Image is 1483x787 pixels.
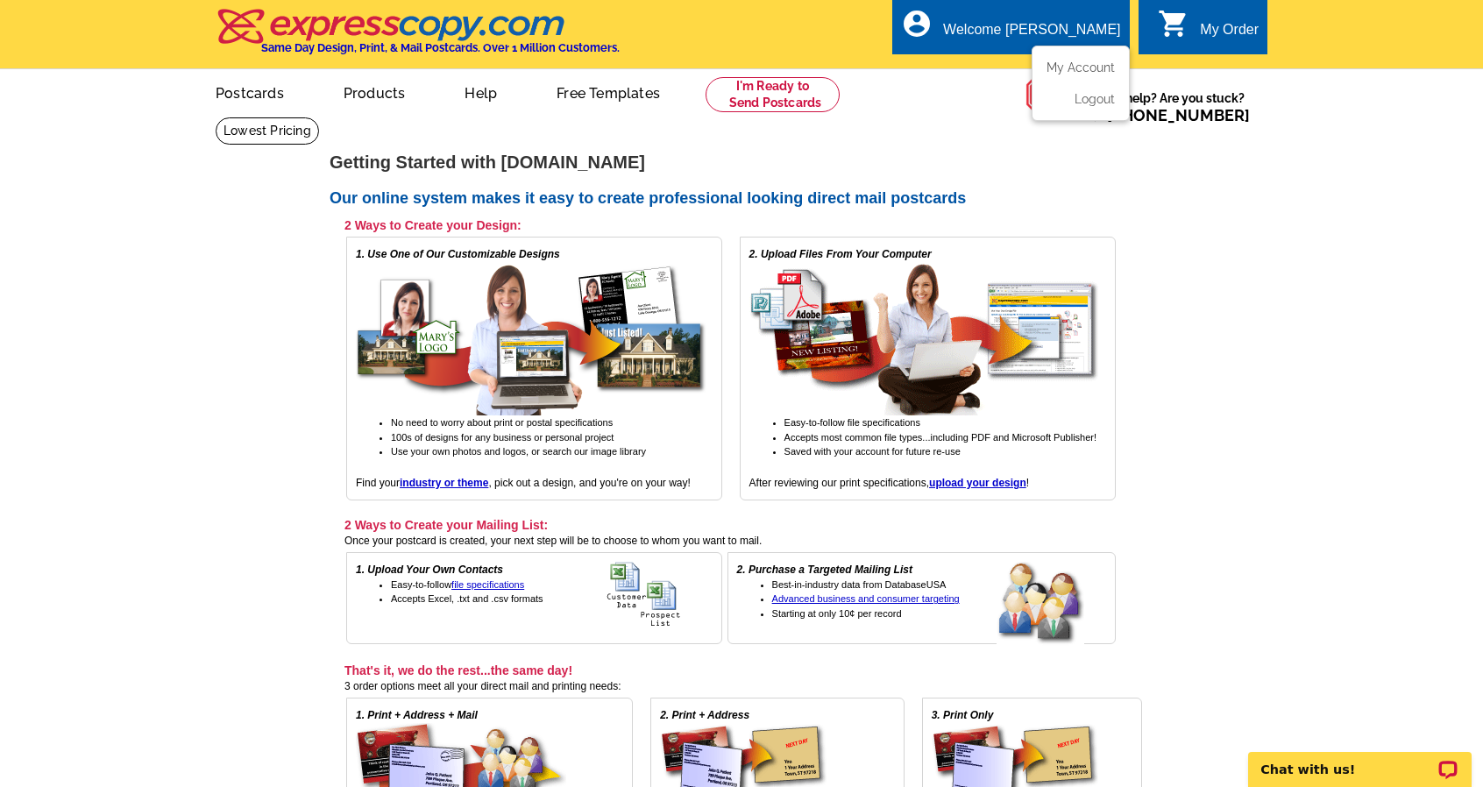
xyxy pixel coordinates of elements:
a: Advanced business and consumer targeting [772,593,960,604]
a: industry or theme [400,477,488,489]
div: My Order [1200,22,1259,46]
a: Same Day Design, Print, & Mail Postcards. Over 1 Million Customers. [216,21,620,54]
span: Need help? Are you stuck? [1077,89,1259,124]
span: No need to worry about print or postal specifications [391,417,613,428]
h1: Getting Started with [DOMAIN_NAME] [330,153,1153,172]
a: upload your design [929,477,1026,489]
img: free online postcard designs [356,262,706,415]
a: Free Templates [529,71,688,112]
a: Logout [1075,92,1115,106]
a: My Account [1047,60,1115,74]
h3: 2 Ways to Create your Mailing List: [344,517,1116,533]
h2: Our online system makes it easy to create professional looking direct mail postcards [330,189,1153,209]
em: 2. Print + Address [660,709,749,721]
span: Saved with your account for future re-use [784,446,961,457]
span: Call [1077,106,1250,124]
i: account_circle [901,8,933,39]
span: Best-in-industry data from DatabaseUSA [772,579,947,590]
em: 1. Upload Your Own Contacts [356,564,503,576]
img: buy a targeted mailing list [997,562,1106,646]
span: After reviewing our print specifications, ! [749,477,1029,489]
div: Welcome [PERSON_NAME] [943,22,1120,46]
em: 2. Purchase a Targeted Mailing List [737,564,912,576]
h3: 2 Ways to Create your Design: [344,217,1116,233]
a: shopping_cart My Order [1158,19,1259,41]
img: upload your own address list for free [607,562,713,627]
img: upload your own design for free [749,262,1100,415]
em: 2. Upload Files From Your Computer [749,248,932,260]
em: 3. Print Only [932,709,994,721]
span: Use your own photos and logos, or search our image library [391,446,646,457]
span: Easy-to-follow file specifications [784,417,920,428]
a: [PHONE_NUMBER] [1107,106,1250,124]
i: shopping_cart [1158,8,1189,39]
span: Find your , pick out a design, and you're on your way! [356,477,691,489]
span: Accepts Excel, .txt and .csv formats [391,593,543,604]
span: Accepts most common file types...including PDF and Microsoft Publisher! [784,432,1096,443]
a: Products [316,71,434,112]
span: Starting at only 10¢ per record [772,608,902,619]
span: Easy-to-follow [391,579,524,590]
iframe: LiveChat chat widget [1237,732,1483,787]
span: 3 order options meet all your direct mail and printing needs: [344,680,621,692]
em: 1. Use One of Our Customizable Designs [356,248,560,260]
span: Once your postcard is created, your next step will be to choose to whom you want to mail. [344,535,762,547]
h4: Same Day Design, Print, & Mail Postcards. Over 1 Million Customers. [261,41,620,54]
img: help [1025,69,1077,120]
a: file specifications [451,579,524,590]
em: 1. Print + Address + Mail [356,709,478,721]
h3: That's it, we do the rest...the same day! [344,663,1142,678]
a: Help [436,71,525,112]
span: 100s of designs for any business or personal project [391,432,614,443]
a: Postcards [188,71,312,112]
